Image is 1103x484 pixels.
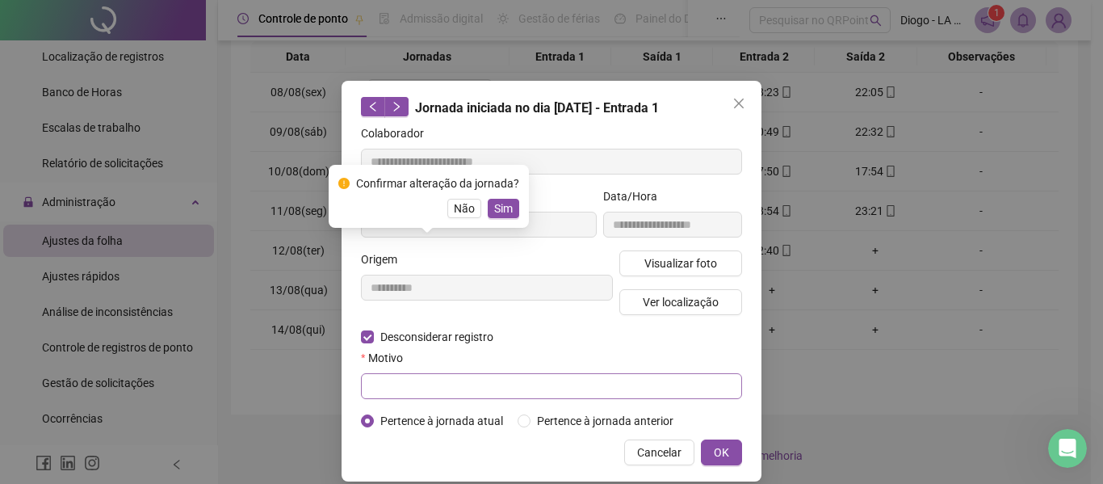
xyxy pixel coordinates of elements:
span: OK [714,444,729,461]
span: Pertence à jornada atual [374,412,510,430]
span: exclamation-circle [338,178,350,189]
span: Ver localização [643,293,719,311]
span: Cancelar [637,444,682,461]
div: Jornada iniciada no dia [DATE] - Entrada 1 [361,97,742,118]
button: Close [726,90,752,116]
button: Sim [488,199,519,218]
button: Ver localização [619,289,742,315]
span: left [367,101,379,112]
button: Visualizar foto [619,250,742,276]
span: Sim [494,200,513,217]
label: Origem [361,250,408,268]
label: Data/Hora [603,187,668,205]
button: left [361,97,385,116]
label: Motivo [361,349,413,367]
iframe: Intercom live chat [1048,429,1087,468]
button: Cancelar [624,440,694,465]
label: Colaborador [361,124,434,142]
button: Não [447,199,481,218]
button: OK [701,440,742,465]
span: right [391,101,402,112]
span: Visualizar foto [644,255,717,272]
span: Não [454,200,475,217]
button: right [384,97,409,116]
span: Pertence à jornada anterior [531,412,680,430]
div: Confirmar alteração da jornada? [356,175,519,192]
span: close [732,97,745,110]
span: Desconsiderar registro [374,328,500,346]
